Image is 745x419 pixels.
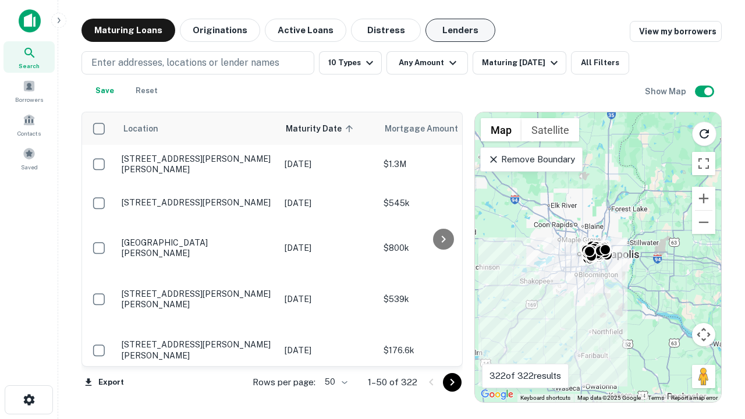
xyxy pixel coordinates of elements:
button: Go to next page [443,373,462,392]
button: Drag Pegman onto the map to open Street View [692,365,715,388]
a: Saved [3,143,55,174]
p: $1.3M [384,158,500,171]
button: Show satellite imagery [521,118,579,141]
img: capitalize-icon.png [19,9,41,33]
button: Any Amount [386,51,468,74]
p: [DATE] [285,158,372,171]
p: [DATE] [285,197,372,210]
button: Active Loans [265,19,346,42]
button: Toggle fullscreen view [692,152,715,175]
p: Enter addresses, locations or lender names [91,56,279,70]
button: Zoom out [692,211,715,234]
p: Rows per page: [253,375,315,389]
p: [STREET_ADDRESS][PERSON_NAME][PERSON_NAME] [122,154,273,175]
span: Borrowers [15,95,43,104]
th: Mortgage Amount [378,112,506,145]
button: Maturing [DATE] [473,51,566,74]
button: All Filters [571,51,629,74]
button: Show street map [481,118,521,141]
button: Reset [128,79,165,102]
h6: Show Map [645,85,688,98]
a: Search [3,41,55,73]
button: Zoom in [692,187,715,210]
th: Maturity Date [279,112,378,145]
button: Originations [180,19,260,42]
div: 0 0 [475,112,721,402]
p: Remove Boundary [488,152,574,166]
a: Open this area in Google Maps (opens a new window) [478,387,516,402]
button: Lenders [425,19,495,42]
a: View my borrowers [630,21,722,42]
p: $800k [384,242,500,254]
a: Borrowers [3,75,55,106]
div: 50 [320,374,349,390]
span: Maturity Date [286,122,357,136]
a: Terms (opens in new tab) [648,395,664,401]
p: 322 of 322 results [489,369,561,383]
a: Contacts [3,109,55,140]
button: Distress [351,19,421,42]
th: Location [116,112,279,145]
button: Reload search area [692,122,716,146]
p: [DATE] [285,344,372,357]
span: Location [123,122,158,136]
iframe: Chat Widget [687,289,745,345]
p: [STREET_ADDRESS][PERSON_NAME][PERSON_NAME] [122,289,273,310]
span: Search [19,61,40,70]
p: [DATE] [285,293,372,306]
button: Export [81,374,127,391]
span: Mortgage Amount [385,122,473,136]
a: Report a map error [671,395,718,401]
span: Contacts [17,129,41,138]
p: [DATE] [285,242,372,254]
button: Save your search to get updates of matches that match your search criteria. [86,79,123,102]
button: Maturing Loans [81,19,175,42]
img: Google [478,387,516,402]
div: Maturing [DATE] [482,56,561,70]
p: $545k [384,197,500,210]
p: $539k [384,293,500,306]
p: $176.6k [384,344,500,357]
button: Enter addresses, locations or lender names [81,51,314,74]
p: [STREET_ADDRESS][PERSON_NAME][PERSON_NAME] [122,339,273,360]
span: Map data ©2025 Google [577,395,641,401]
button: Keyboard shortcuts [520,394,570,402]
button: 10 Types [319,51,382,74]
p: [STREET_ADDRESS][PERSON_NAME] [122,197,273,208]
p: [GEOGRAPHIC_DATA][PERSON_NAME] [122,237,273,258]
p: 1–50 of 322 [368,375,417,389]
span: Saved [21,162,38,172]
